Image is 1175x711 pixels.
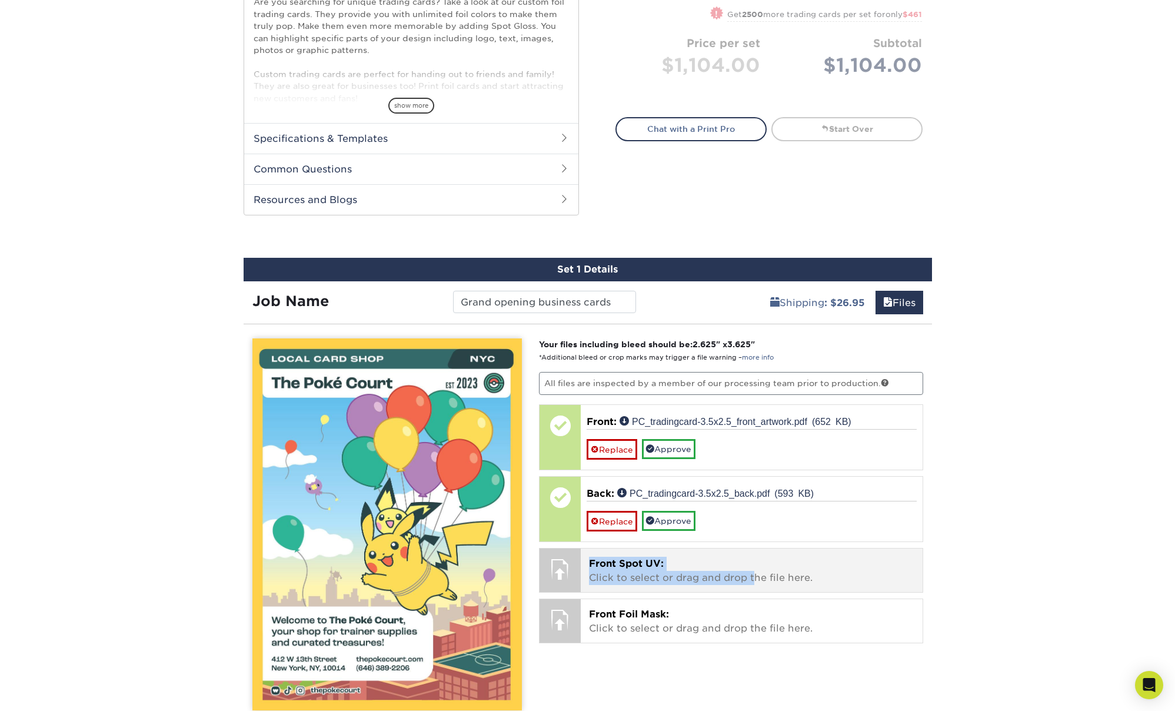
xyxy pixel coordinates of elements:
[824,297,865,308] b: : $26.95
[589,558,664,569] span: Front Spot UV:
[244,258,932,281] div: Set 1 Details
[587,488,614,499] span: Back:
[252,293,329,310] strong: Job Name
[587,439,637,460] a: Replace
[883,297,893,308] span: files
[1135,671,1163,699] div: Open Intercom Messenger
[771,117,923,141] a: Start Over
[742,354,774,361] a: more info
[587,511,637,531] a: Replace
[244,123,578,154] h2: Specifications & Templates
[539,372,923,394] p: All files are inspected by a member of our processing team prior to production.
[244,184,578,215] h2: Resources and Blogs
[589,607,914,636] p: Click to select or drag and drop the file here.
[589,609,669,620] span: Front Foil Mask:
[876,291,923,314] a: Files
[693,340,716,349] span: 2.625
[617,488,814,497] a: PC_tradingcard-3.5x2.5_back.pdf (593 KB)
[642,511,695,531] a: Approve
[615,117,767,141] a: Chat with a Print Pro
[589,557,914,585] p: Click to select or drag and drop the file here.
[642,439,695,459] a: Approve
[539,340,755,349] strong: Your files including bleed should be: " x "
[539,354,774,361] small: *Additional bleed or crop marks may trigger a file warning –
[388,98,434,114] span: show more
[763,291,873,314] a: Shipping: $26.95
[453,291,636,313] input: Enter a job name
[620,416,851,426] a: PC_tradingcard-3.5x2.5_front_artwork.pdf (652 KB)
[244,154,578,184] h2: Common Questions
[727,340,751,349] span: 3.625
[587,416,617,427] span: Front:
[770,297,780,308] span: shipping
